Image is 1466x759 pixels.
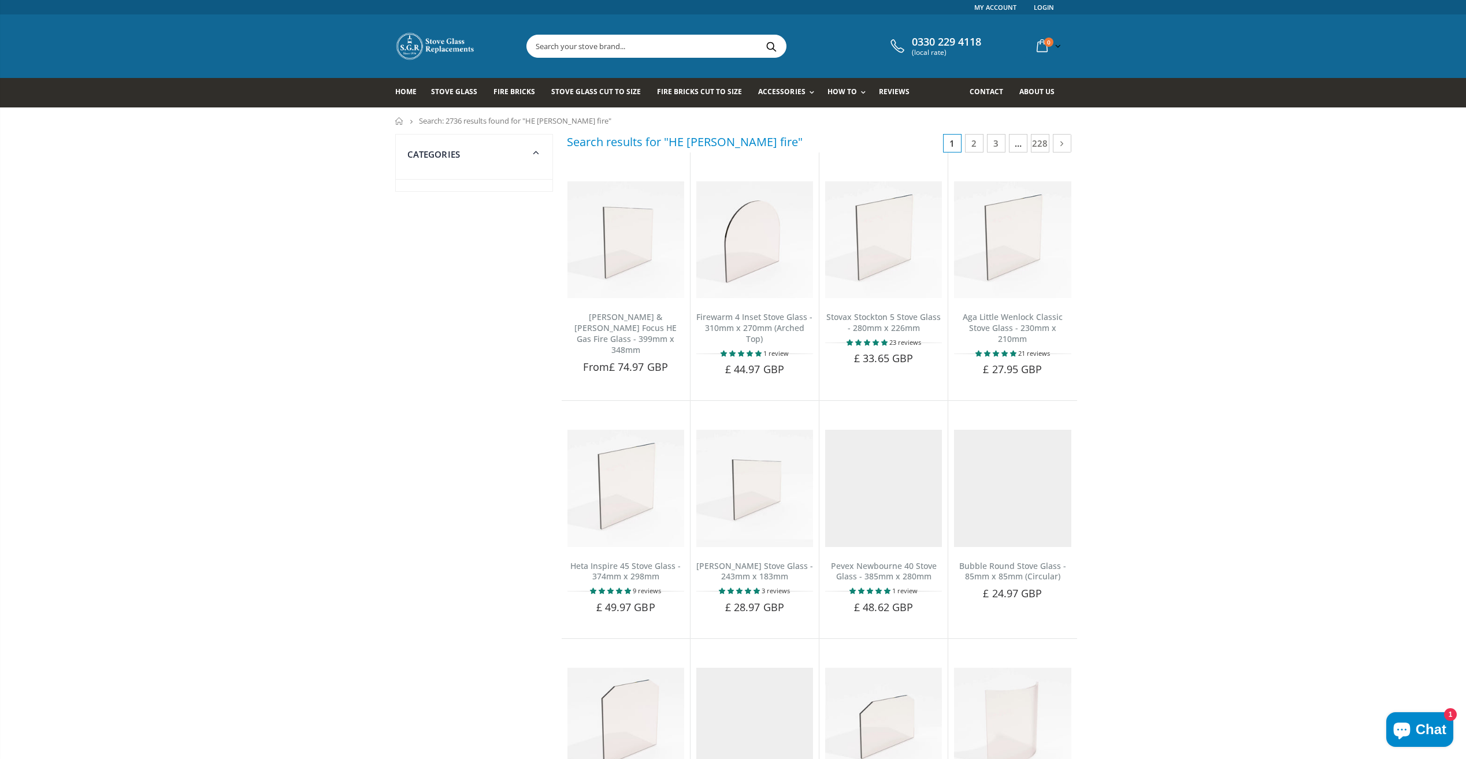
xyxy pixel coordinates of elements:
[567,134,803,150] h3: Search results for "HE [PERSON_NAME] fire"
[574,311,677,355] a: [PERSON_NAME] & [PERSON_NAME] Focus HE Gas Fire Glass - 399mm x 348mm
[696,311,812,344] a: Firewarm 4 Inset Stove Glass - 310mm x 270mm (Arched Top)
[825,181,942,298] img: Stovax Stockton 5 replacement stove glass
[963,311,1063,344] a: Aga Little Wenlock Classic Stove Glass - 230mm x 210mm
[847,338,889,347] span: 5.00 stars
[763,349,789,358] span: 1 review
[983,586,1042,600] span: £ 24.97 GBP
[888,36,981,57] a: 0330 229 4118 (local rate)
[762,586,790,595] span: 3 reviews
[1009,134,1027,152] span: …
[1018,349,1050,358] span: 21 reviews
[493,87,535,96] span: Fire Bricks
[959,560,1066,582] a: Bubble Round Stove Glass - 85mm x 85mm (Circular)
[892,586,918,595] span: 1 review
[721,349,763,358] span: 5.00 stars
[1019,78,1063,107] a: About us
[943,134,962,152] span: 1
[879,78,918,107] a: Reviews
[657,87,742,96] span: Fire Bricks Cut To Size
[590,586,633,595] span: 5.00 stars
[493,78,544,107] a: Fire Bricks
[758,78,819,107] a: Accessories
[551,78,650,107] a: Stove Glass Cut To Size
[983,362,1042,376] span: £ 27.95 GBP
[567,181,684,298] img: Charlton & Jenrick Focus HE Gas Fire Glass
[854,351,913,365] span: £ 33.65 GBP
[725,362,784,376] span: £ 44.97 GBP
[395,87,417,96] span: Home
[696,181,813,298] img: Firewarm 4 Inset (Shaped) Stove Glass
[696,560,813,582] a: [PERSON_NAME] Stove Glass - 243mm x 183mm
[854,600,913,614] span: £ 48.62 GBP
[965,134,983,152] a: 2
[583,360,667,374] span: From
[725,600,784,614] span: £ 28.97 GBP
[596,600,655,614] span: £ 49.97 GBP
[419,116,611,126] span: Search: 2736 results found for "HE [PERSON_NAME] fire"
[827,87,857,96] span: How To
[696,430,813,546] img: Clarke Buckingham replacement stove glass
[657,78,751,107] a: Fire Bricks Cut To Size
[527,35,915,57] input: Search your stove brand...
[1019,87,1055,96] span: About us
[758,87,805,96] span: Accessories
[987,134,1005,152] a: 3
[1032,35,1063,57] a: 0
[1044,38,1053,47] span: 0
[1031,134,1049,152] a: 228
[849,586,892,595] span: 5.00 stars
[570,560,681,582] a: Heta Inspire 45 Stove Glass - 374mm x 298mm
[970,87,1003,96] span: Contact
[879,87,910,96] span: Reviews
[431,87,477,96] span: Stove Glass
[826,311,941,333] a: Stovax Stockton 5 Stove Glass - 280mm x 226mm
[395,117,404,125] a: Home
[633,586,661,595] span: 9 reviews
[912,49,981,57] span: (local rate)
[395,78,425,107] a: Home
[1383,712,1457,750] inbox-online-store-chat: Shopify online store chat
[912,36,981,49] span: 0330 229 4118
[407,148,461,160] span: Categories
[975,349,1018,358] span: 4.90 stars
[551,87,641,96] span: Stove Glass Cut To Size
[889,338,921,347] span: 23 reviews
[395,32,476,61] img: Stove Glass Replacement
[719,586,762,595] span: 5.00 stars
[759,35,785,57] button: Search
[831,560,937,582] a: Pevex Newbourne 40 Stove Glass - 385mm x 280mm
[954,181,1071,298] img: Aga Little Wenlock Classic Stove Glass
[567,430,684,546] img: Heta Stoves Inspire 45 Stove Glass
[827,78,871,107] a: How To
[431,78,486,107] a: Stove Glass
[609,360,668,374] span: £ 74.97 GBP
[970,78,1012,107] a: Contact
